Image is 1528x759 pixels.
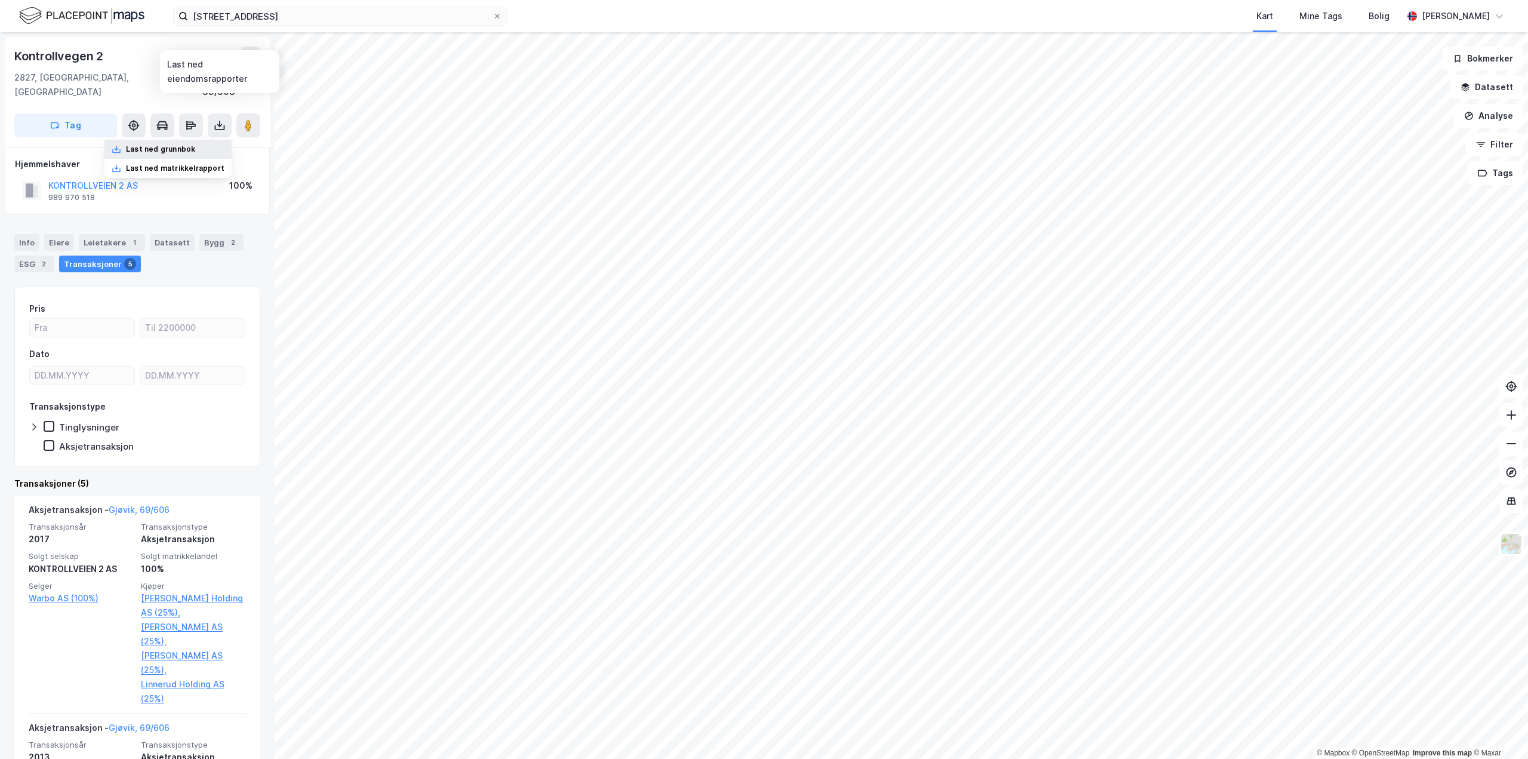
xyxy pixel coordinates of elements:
[141,740,246,750] span: Transaksjonstype
[1443,47,1523,70] button: Bokmerker
[30,367,134,385] input: DD.MM.YYYY
[141,532,246,546] div: Aksjetransaksjon
[30,319,134,337] input: Fra
[141,649,246,677] a: [PERSON_NAME] AS (25%),
[14,70,202,99] div: 2827, [GEOGRAPHIC_DATA], [GEOGRAPHIC_DATA]
[38,258,50,270] div: 2
[19,5,144,26] img: logo.f888ab2527a4732fd821a326f86c7f29.svg
[48,193,95,202] div: 989 970 518
[141,522,246,532] span: Transaksjonstype
[126,164,224,173] div: Last ned matrikkelrapport
[14,113,117,137] button: Tag
[188,7,492,25] input: Søk på adresse, matrikkel, gårdeiere, leietakere eller personer
[140,319,245,337] input: Til 2200000
[59,422,119,433] div: Tinglysninger
[1352,749,1410,757] a: OpenStreetMap
[128,236,140,248] div: 1
[141,620,246,649] a: [PERSON_NAME] AS (25%),
[15,157,260,171] div: Hjemmelshaver
[124,258,136,270] div: 5
[1256,9,1273,23] div: Kart
[14,234,39,251] div: Info
[1468,702,1528,759] iframe: Chat Widget
[141,562,246,576] div: 100%
[14,256,54,272] div: ESG
[141,591,246,620] a: [PERSON_NAME] Holding AS (25%),
[1299,9,1342,23] div: Mine Tags
[227,236,239,248] div: 2
[1468,161,1523,185] button: Tags
[1454,104,1523,128] button: Analyse
[14,477,260,491] div: Transaksjoner (5)
[1413,749,1472,757] a: Improve this map
[1500,533,1523,555] img: Z
[109,505,170,515] a: Gjøvik, 69/606
[29,562,134,576] div: KONTROLLVEIEN 2 AS
[199,234,244,251] div: Bygg
[140,367,245,385] input: DD.MM.YYYY
[126,145,195,154] div: Last ned grunnbok
[29,581,134,591] span: Selger
[141,677,246,706] a: Linnerud Holding AS (25%)
[1317,749,1350,757] a: Mapbox
[59,256,141,272] div: Transaksjoner
[79,234,145,251] div: Leietakere
[202,70,260,99] div: Gjøvik, 69/606
[29,503,170,522] div: Aksjetransaksjon -
[1422,9,1490,23] div: [PERSON_NAME]
[1369,9,1390,23] div: Bolig
[150,234,195,251] div: Datasett
[29,551,134,561] span: Solgt selskap
[29,721,170,740] div: Aksjetransaksjon -
[29,532,134,546] div: 2017
[14,47,106,66] div: Kontrollvegen 2
[29,400,106,414] div: Transaksjonstype
[44,234,74,251] div: Eiere
[29,591,134,606] a: Warbo AS (100%)
[29,740,134,750] span: Transaksjonsår
[109,723,170,733] a: Gjøvik, 69/606
[1466,133,1523,156] button: Filter
[29,347,50,361] div: Dato
[141,581,246,591] span: Kjøper
[229,179,252,193] div: 100%
[29,302,45,316] div: Pris
[1450,75,1523,99] button: Datasett
[59,441,134,452] div: Aksjetransaksjon
[141,551,246,561] span: Solgt matrikkelandel
[29,522,134,532] span: Transaksjonsår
